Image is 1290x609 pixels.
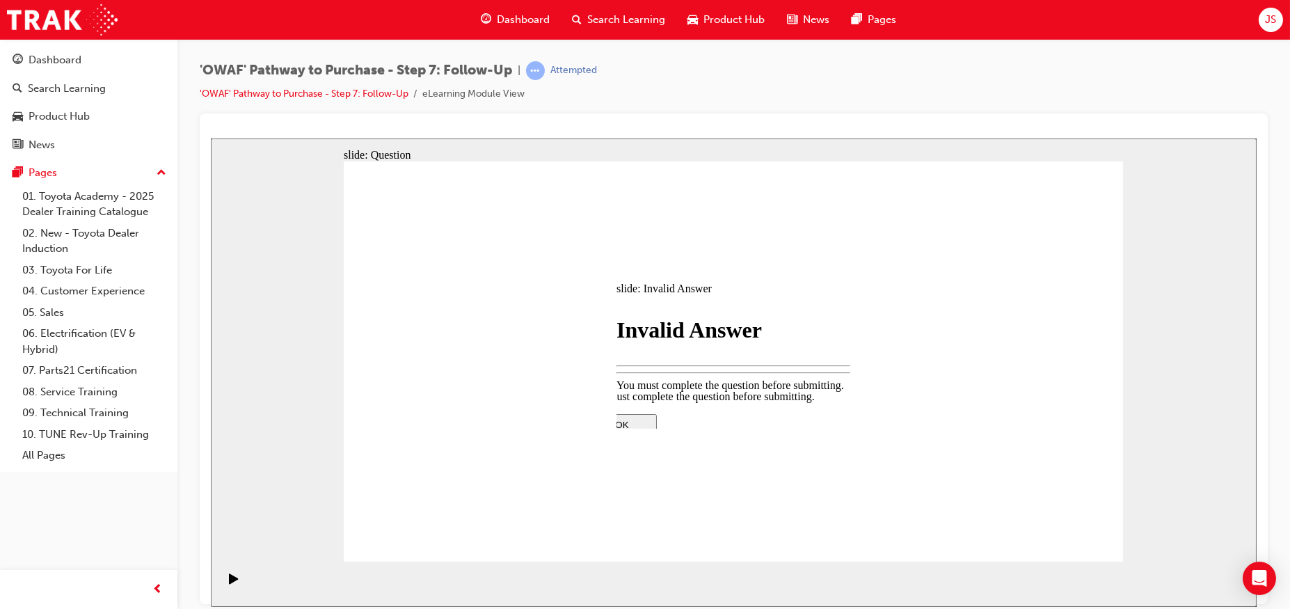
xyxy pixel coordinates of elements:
span: news-icon [787,11,797,29]
a: All Pages [17,445,172,466]
span: JS [1265,12,1276,28]
a: Product Hub [6,104,172,129]
a: News [6,132,172,158]
span: search-icon [13,83,22,95]
span: guage-icon [481,11,491,29]
a: search-iconSearch Learning [561,6,676,34]
a: Search Learning [6,76,172,102]
span: Pages [868,12,896,28]
span: up-icon [157,164,166,182]
span: | [518,63,520,79]
img: Trak [7,4,118,35]
div: Open Intercom Messenger [1243,562,1276,595]
span: car-icon [687,11,698,29]
a: Dashboard [6,47,172,73]
button: Pages [6,160,172,186]
span: Product Hub [703,12,765,28]
div: Dashboard [29,52,81,68]
span: 'OWAF' Pathway to Purchase - Step 7: Follow-Up [200,63,512,79]
a: 09. Technical Training [17,402,172,424]
a: 05. Sales [17,302,172,324]
a: guage-iconDashboard [470,6,561,34]
span: guage-icon [13,54,23,67]
button: DashboardSearch LearningProduct HubNews [6,45,172,160]
a: 01. Toyota Academy - 2025 Dealer Training Catalogue [17,186,172,223]
a: news-iconNews [776,6,841,34]
div: Search Learning [28,81,106,97]
div: Pages [29,165,57,181]
a: 04. Customer Experience [17,280,172,302]
span: search-icon [572,11,582,29]
a: 'OWAF' Pathway to Purchase - Step 7: Follow-Up [200,88,408,100]
button: JS [1259,8,1283,32]
span: News [803,12,829,28]
div: Attempted [550,64,597,77]
li: eLearning Module View [422,86,525,102]
span: prev-icon [153,581,164,599]
a: pages-iconPages [841,6,907,34]
a: 02. New - Toyota Dealer Induction [17,223,172,260]
span: learningRecordVerb_ATTEMPT-icon [526,61,545,80]
a: 07. Parts21 Certification [17,360,172,381]
span: news-icon [13,139,23,152]
span: pages-icon [852,11,862,29]
span: pages-icon [13,167,23,180]
a: 03. Toyota For Life [17,260,172,281]
a: 06. Electrification (EV & Hybrid) [17,323,172,360]
a: 08. Service Training [17,381,172,403]
a: car-iconProduct Hub [676,6,776,34]
span: Search Learning [587,12,665,28]
div: News [29,137,55,153]
a: 10. TUNE Rev-Up Training [17,424,172,445]
div: Product Hub [29,109,90,125]
span: Dashboard [497,12,550,28]
span: car-icon [13,111,23,123]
